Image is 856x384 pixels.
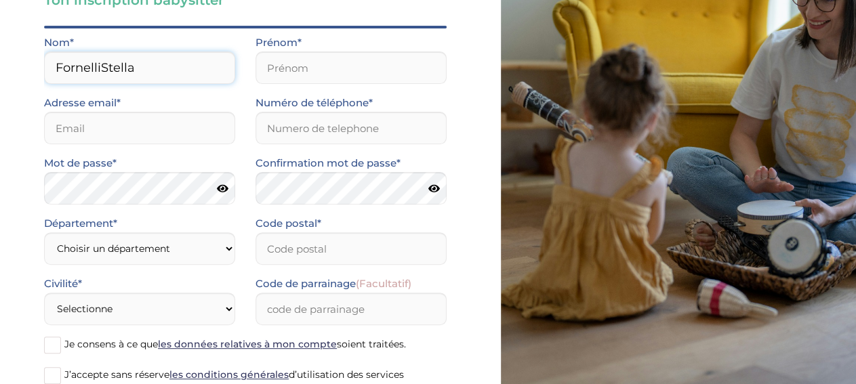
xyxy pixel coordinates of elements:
[256,112,447,144] input: Numero de telephone
[169,368,289,381] a: les conditions générales
[256,34,302,51] label: Prénom*
[44,215,117,232] label: Département*
[44,94,121,112] label: Adresse email*
[64,338,406,350] span: Je consens à ce que soient traitées.
[44,154,117,172] label: Mot de passe*
[256,275,411,293] label: Code de parrainage
[256,94,373,112] label: Numéro de téléphone*
[256,232,447,265] input: Code postal
[44,112,235,144] input: Email
[44,51,235,84] input: Nom
[158,338,337,350] a: les données relatives à mon compte
[44,275,82,293] label: Civilité*
[256,293,447,325] input: code de parrainage
[256,215,321,232] label: Code postal*
[356,277,411,290] span: (Facultatif)
[256,51,447,84] input: Prénom
[256,154,401,172] label: Confirmation mot de passe*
